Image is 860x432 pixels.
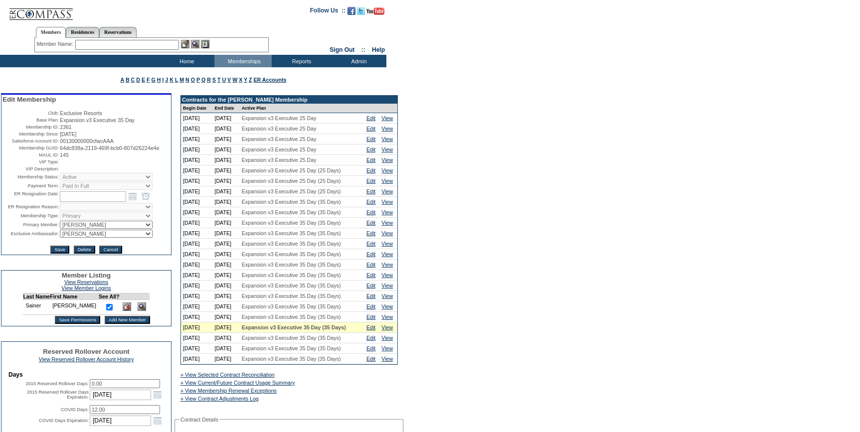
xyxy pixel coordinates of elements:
[127,191,138,202] a: Open the calendar popup.
[366,251,375,257] a: Edit
[212,343,239,354] td: [DATE]
[181,270,212,281] td: [DATE]
[212,207,239,218] td: [DATE]
[2,182,59,190] td: Payment Term:
[212,124,239,134] td: [DATE]
[55,316,100,324] input: Save Permissions
[2,96,56,103] span: Edit Membership
[121,77,124,83] a: A
[212,228,239,239] td: [DATE]
[2,124,59,130] td: Membership ID:
[181,144,212,155] td: [DATE]
[381,293,393,299] a: View
[181,322,212,333] td: [DATE]
[99,293,120,300] td: See All?
[212,312,239,322] td: [DATE]
[181,134,212,144] td: [DATE]
[181,165,212,176] td: [DATE]
[180,388,277,394] a: » View Membership Renewal Exceptions
[191,40,199,48] img: View
[366,115,375,121] a: Edit
[60,145,160,151] span: 64dc838a-2119-469f-bcb0-807d26224e4e
[347,10,355,16] a: Become our fan on Facebook
[366,356,375,362] a: Edit
[330,46,354,53] a: Sign Out
[227,77,231,83] a: V
[381,220,393,226] a: View
[74,246,95,254] input: Delete
[50,246,69,254] input: Save
[2,203,59,211] td: ER Resignation Reason:
[179,77,184,83] a: M
[381,345,393,351] a: View
[157,77,161,83] a: H
[212,77,216,83] a: S
[212,270,239,281] td: [DATE]
[2,159,59,165] td: VIP Type:
[212,291,239,301] td: [DATE]
[181,301,212,312] td: [DATE]
[179,417,219,423] legend: Contract Details
[242,324,346,330] span: Expansion v3 Executive 35 Day (35 Days)
[381,157,393,163] a: View
[201,77,205,83] a: Q
[381,356,393,362] a: View
[2,191,59,202] td: ER Resignation Date:
[152,415,163,426] a: Open the calendar popup.
[253,77,286,83] a: ER Accounts
[381,251,393,257] a: View
[242,293,341,299] span: Expansion v3 Executive 35 Day (35 Days)
[366,272,375,278] a: Edit
[27,390,89,400] label: 2015 Reserved Rollover Days Expiration:
[60,131,77,137] span: [DATE]
[366,230,375,236] a: Edit
[2,221,59,229] td: Primary Member:
[381,262,393,268] a: View
[181,218,212,228] td: [DATE]
[142,77,145,83] a: E
[212,354,239,364] td: [DATE]
[181,40,189,48] img: b_edit.gif
[381,209,393,215] a: View
[126,77,130,83] a: B
[366,178,375,184] a: Edit
[151,77,155,83] a: G
[162,77,164,83] a: I
[242,356,341,362] span: Expansion v3 Executive 35 Day (35 Days)
[212,197,239,207] td: [DATE]
[381,188,393,194] a: View
[239,77,242,83] a: X
[372,46,385,53] a: Help
[366,167,375,173] a: Edit
[180,396,259,402] a: » View Contract Adjustments Log
[181,239,212,249] td: [DATE]
[212,176,239,186] td: [DATE]
[242,188,341,194] span: Expansion v3 Executive 25 Day (25 Days)
[61,285,111,291] a: View Member Logins
[62,272,111,279] span: Member Listing
[2,117,59,123] td: Base Plan:
[212,165,239,176] td: [DATE]
[381,314,393,320] a: View
[381,283,393,288] a: View
[181,281,212,291] td: [DATE]
[244,77,247,83] a: Y
[242,262,341,268] span: Expansion v3 Executive 35 Day (35 Days)
[212,104,239,113] td: End Date
[232,77,237,83] a: W
[366,324,375,330] a: Edit
[181,249,212,260] td: [DATE]
[381,241,393,247] a: View
[242,157,317,163] span: Expansion v3 Executive 25 Day
[381,272,393,278] a: View
[366,7,384,15] img: Subscribe to our YouTube Channel
[181,228,212,239] td: [DATE]
[381,230,393,236] a: View
[366,199,375,205] a: Edit
[366,146,375,152] a: Edit
[181,104,212,113] td: Begin Date
[165,77,168,83] a: J
[366,293,375,299] a: Edit
[366,335,375,341] a: Edit
[381,146,393,152] a: View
